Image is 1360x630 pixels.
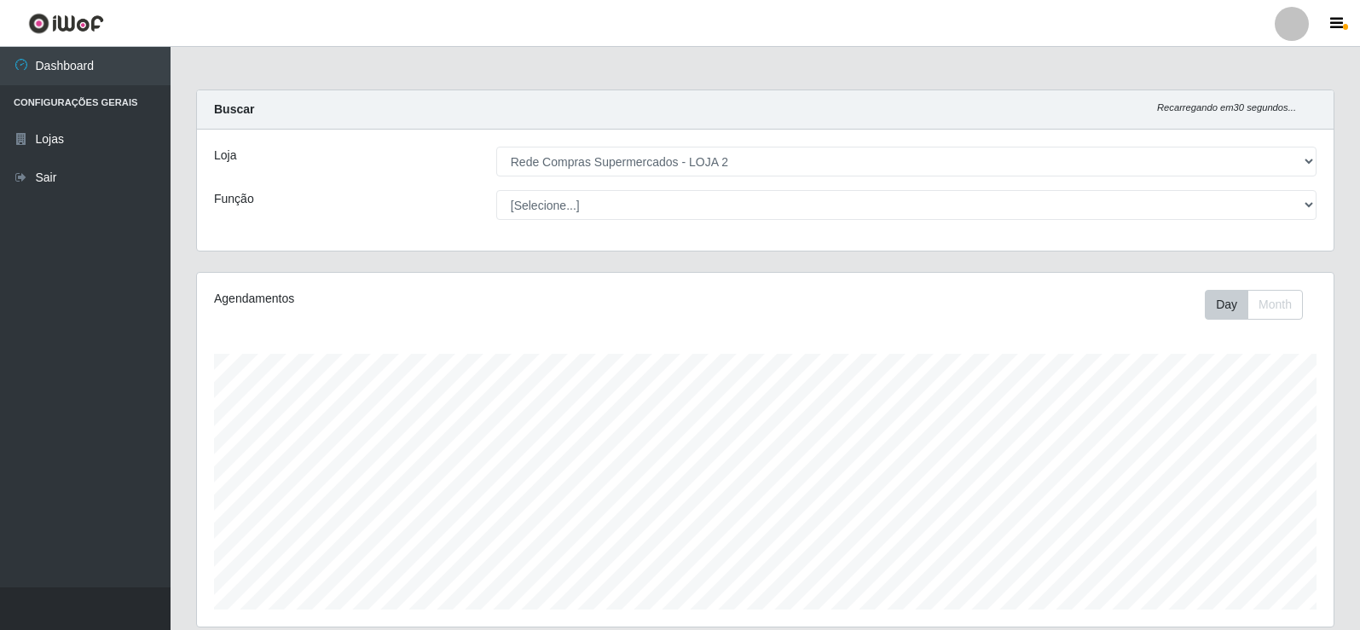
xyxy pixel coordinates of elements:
[214,147,236,165] label: Loja
[214,190,254,208] label: Função
[1247,290,1303,320] button: Month
[1205,290,1303,320] div: First group
[214,102,254,116] strong: Buscar
[28,13,104,34] img: CoreUI Logo
[1157,102,1296,113] i: Recarregando em 30 segundos...
[1205,290,1248,320] button: Day
[214,290,658,308] div: Agendamentos
[1205,290,1317,320] div: Toolbar with button groups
